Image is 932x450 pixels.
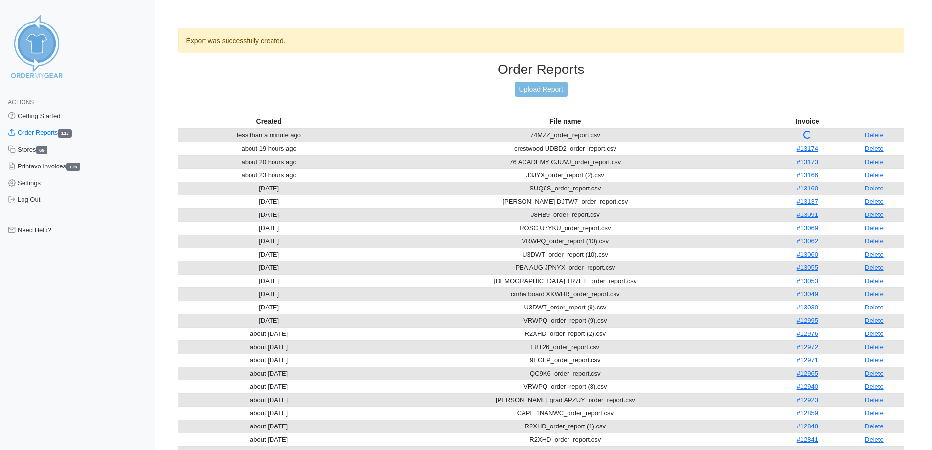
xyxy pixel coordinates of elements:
a: #13053 [797,277,818,284]
td: crestwood UDBD2_order_report.csv [360,142,771,155]
a: #12965 [797,370,818,377]
td: U3DWT_order_report (10).csv [360,248,771,261]
td: about 20 hours ago [178,155,360,168]
a: #12923 [797,396,818,403]
a: #12995 [797,317,818,324]
td: R2XHD_order_report.csv [360,433,771,446]
a: Delete [865,277,884,284]
td: [DATE] [178,248,360,261]
a: Delete [865,251,884,258]
span: Actions [8,99,34,106]
a: #13166 [797,171,818,179]
a: #12859 [797,409,818,417]
span: 69 [36,146,48,154]
a: #13160 [797,185,818,192]
a: Delete [865,224,884,232]
div: Export was successfully created. [178,28,905,53]
a: #13049 [797,290,818,298]
a: Delete [865,158,884,166]
td: about [DATE] [178,354,360,367]
a: #12841 [797,436,818,443]
a: Delete [865,304,884,311]
a: #13030 [797,304,818,311]
td: 74MZZ_order_report.csv [360,128,771,142]
th: Created [178,115,360,128]
td: about [DATE] [178,393,360,406]
td: [DATE] [178,301,360,314]
td: J8HB9_order_report.csv [360,208,771,221]
td: [DATE] [178,287,360,301]
a: #13060 [797,251,818,258]
td: about [DATE] [178,367,360,380]
a: #12940 [797,383,818,390]
a: Delete [865,198,884,205]
td: F8T26_order_report.csv [360,340,771,354]
a: #12972 [797,343,818,351]
td: 76 ACADEMY GJUVJ_order_report.csv [360,155,771,168]
td: about [DATE] [178,433,360,446]
td: QC9K6_order_report.csv [360,367,771,380]
a: Delete [865,290,884,298]
a: Delete [865,131,884,139]
td: 9EGFP_order_report.csv [360,354,771,367]
a: #13174 [797,145,818,152]
a: Delete [865,145,884,152]
a: Delete [865,383,884,390]
td: about [DATE] [178,420,360,433]
td: [DATE] [178,235,360,248]
a: #13055 [797,264,818,271]
td: [PERSON_NAME] grad APZUY_order_report.csv [360,393,771,406]
a: Delete [865,370,884,377]
a: Delete [865,436,884,443]
th: Invoice [771,115,844,128]
td: about [DATE] [178,327,360,340]
a: Delete [865,185,884,192]
td: VRWPQ_order_report (10).csv [360,235,771,248]
a: #12971 [797,356,818,364]
a: Delete [865,330,884,337]
a: Delete [865,356,884,364]
a: #13137 [797,198,818,205]
th: File name [360,115,771,128]
td: [DATE] [178,274,360,287]
td: [DATE] [178,195,360,208]
td: about [DATE] [178,406,360,420]
span: 117 [58,129,72,138]
a: #12848 [797,423,818,430]
td: cmha board XKWHR_order_report.csv [360,287,771,301]
td: R2XHD_order_report (2).csv [360,327,771,340]
a: #13173 [797,158,818,166]
td: SUQ6S_order_report.csv [360,182,771,195]
td: about [DATE] [178,380,360,393]
td: [PERSON_NAME] DJTW7_order_report.csv [360,195,771,208]
td: ROSC U7YKU_order_report.csv [360,221,771,235]
td: J3JYX_order_report (2).csv [360,168,771,182]
a: Delete [865,211,884,218]
td: about 19 hours ago [178,142,360,155]
a: Delete [865,396,884,403]
a: Delete [865,423,884,430]
span: 116 [66,163,80,171]
td: CAPE 1NANWC_order_report.csv [360,406,771,420]
a: #12976 [797,330,818,337]
td: PBA AUG JPNYX_order_report.csv [360,261,771,274]
td: R2XHD_order_report (1).csv [360,420,771,433]
a: Delete [865,237,884,245]
a: Delete [865,264,884,271]
a: Delete [865,171,884,179]
td: VRWPQ_order_report (8).csv [360,380,771,393]
a: Delete [865,317,884,324]
td: [DEMOGRAPHIC_DATA] TR7ET_order_report.csv [360,274,771,287]
td: [DATE] [178,314,360,327]
a: #13069 [797,224,818,232]
a: Delete [865,343,884,351]
td: about 23 hours ago [178,168,360,182]
a: #13062 [797,237,818,245]
h3: Order Reports [178,61,905,78]
td: [DATE] [178,182,360,195]
td: less than a minute ago [178,128,360,142]
td: about [DATE] [178,340,360,354]
td: [DATE] [178,221,360,235]
a: #13091 [797,211,818,218]
td: [DATE] [178,261,360,274]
